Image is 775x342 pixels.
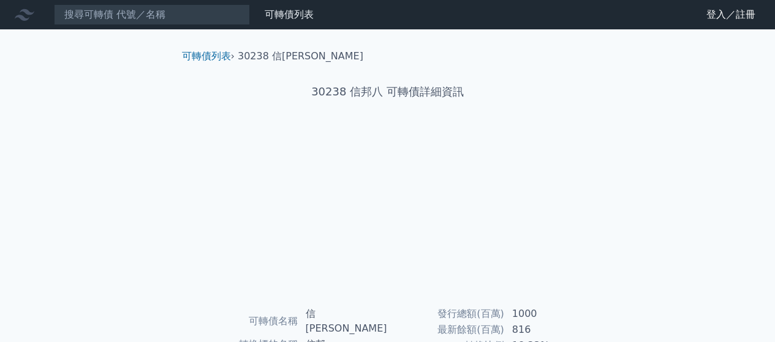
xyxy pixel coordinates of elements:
[187,306,298,336] td: 可轉債名稱
[505,306,589,322] td: 1000
[388,306,505,322] td: 發行總額(百萬)
[505,322,589,338] td: 816
[388,322,505,338] td: 最新餘額(百萬)
[182,50,231,62] a: 可轉債列表
[182,49,235,64] li: ›
[298,306,388,336] td: 信[PERSON_NAME]
[54,4,250,25] input: 搜尋可轉債 代號／名稱
[172,83,603,100] h1: 30238 信邦八 可轉債詳細資訊
[238,49,363,64] li: 30238 信[PERSON_NAME]
[697,5,765,24] a: 登入／註冊
[265,9,314,20] a: 可轉債列表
